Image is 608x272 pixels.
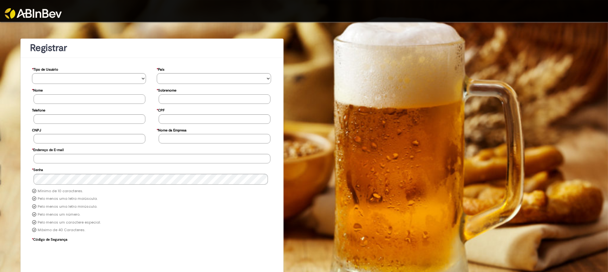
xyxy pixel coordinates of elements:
[32,145,64,154] label: Endereço de E-mail
[32,64,58,73] label: Tipo de Usuário
[32,105,45,114] label: Telefone
[32,125,41,134] label: CNPJ
[32,85,43,94] label: Nome
[38,228,85,233] label: Máximo de 40 Caracteres.
[5,8,62,19] img: ABInbev-white.png
[157,125,187,134] label: Nome da Empresa
[30,43,274,53] h1: Registrar
[157,64,164,73] label: País
[38,212,80,217] label: Pelo menos um número.
[38,196,98,201] label: Pelo menos uma letra maiúscula.
[32,234,67,244] label: Código de Segurança
[157,85,176,94] label: Sobrenome
[38,189,83,194] label: Mínimo de 10 caracteres.
[34,244,130,268] iframe: reCAPTCHA
[38,220,101,225] label: Pelo menos um caractere especial.
[38,204,97,209] label: Pelo menos uma letra minúscula.
[157,105,165,114] label: CPF
[32,165,43,174] label: Senha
